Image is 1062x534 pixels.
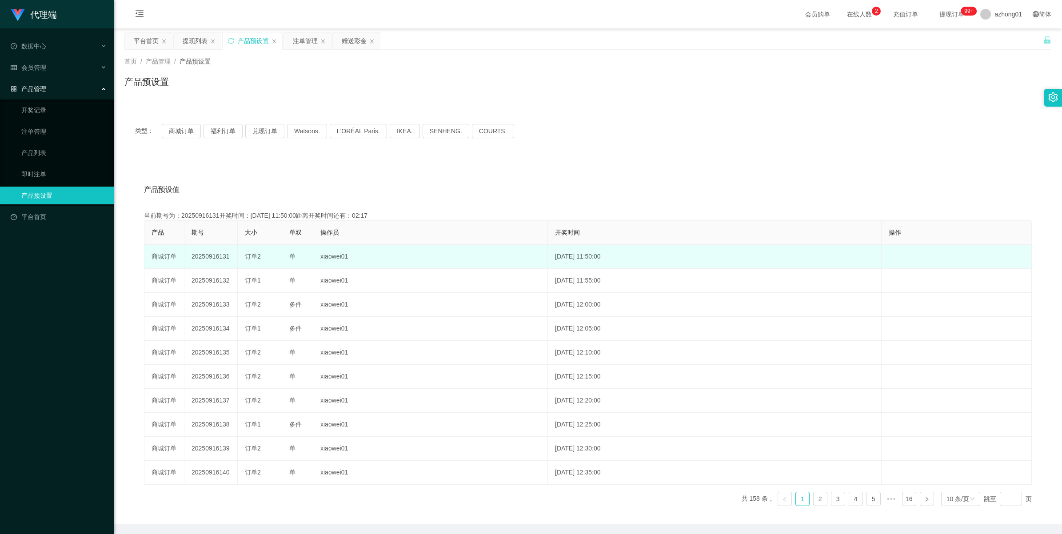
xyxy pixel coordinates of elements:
[124,58,137,65] span: 首页
[313,365,548,389] td: xiaowei01
[330,124,387,138] button: L'ORÉAL Paris.
[946,492,969,506] div: 10 条/页
[245,421,261,428] span: 订单1
[984,492,1032,506] div: 跳至 页
[313,245,548,269] td: xiaowei01
[140,58,142,65] span: /
[184,269,238,293] td: 20250916132
[289,229,302,236] span: 单双
[134,32,159,49] div: 平台首页
[884,492,898,506] span: •••
[11,43,46,50] span: 数据中心
[144,413,184,437] td: 商城订单
[320,229,339,236] span: 操作员
[472,124,514,138] button: COURTS.
[313,389,548,413] td: xiaowei01
[289,397,295,404] span: 单
[796,492,809,506] a: 1
[144,365,184,389] td: 商城订单
[889,11,922,17] span: 充值订单
[144,341,184,365] td: 商城订单
[184,413,238,437] td: 20250916138
[238,32,269,49] div: 产品预设置
[548,317,882,341] td: [DATE] 12:05:00
[271,39,277,44] i: 图标: close
[782,497,787,502] i: 图标: left
[795,492,810,506] li: 1
[842,11,876,17] span: 在线人数
[313,461,548,485] td: xiaowei01
[124,0,155,29] i: 图标: menu-fold
[849,492,862,506] a: 4
[289,253,295,260] span: 单
[289,445,295,452] span: 单
[289,277,295,284] span: 单
[144,245,184,269] td: 商城订单
[146,58,171,65] span: 产品管理
[1048,92,1058,102] i: 图标: setting
[320,39,326,44] i: 图标: close
[184,389,238,413] td: 20250916137
[135,124,162,138] span: 类型：
[11,43,17,49] i: 图标: check-circle-o
[11,9,25,21] img: logo.9652507e.png
[831,492,845,506] a: 3
[935,11,969,17] span: 提现订单
[11,208,107,226] a: 图标: dashboard平台首页
[11,86,17,92] i: 图标: appstore-o
[293,32,318,49] div: 注单管理
[814,492,827,506] a: 2
[289,373,295,380] span: 单
[174,58,176,65] span: /
[1043,36,1051,44] i: 图标: unlock
[228,38,234,44] i: 图标: sync
[184,437,238,461] td: 20250916139
[289,469,295,476] span: 单
[30,0,57,29] h1: 代理端
[548,389,882,413] td: [DATE] 12:20:00
[548,461,882,485] td: [DATE] 12:35:00
[204,124,243,138] button: 福利订单
[152,229,164,236] span: 产品
[831,492,845,506] li: 3
[144,269,184,293] td: 商城订单
[144,293,184,317] td: 商城订单
[11,64,17,71] i: 图标: table
[423,124,469,138] button: SENHENG.
[21,123,107,140] a: 注单管理
[867,492,880,506] a: 5
[313,293,548,317] td: xiaowei01
[313,413,548,437] td: xiaowei01
[184,317,238,341] td: 20250916134
[184,245,238,269] td: 20250916131
[245,124,284,138] button: 兑现订单
[902,492,916,506] li: 16
[872,7,881,16] sup: 2
[813,492,827,506] li: 2
[313,341,548,365] td: xiaowei01
[875,7,878,16] p: 2
[144,317,184,341] td: 商城订单
[11,85,46,92] span: 产品管理
[313,317,548,341] td: xiaowei01
[245,397,261,404] span: 订单2
[548,293,882,317] td: [DATE] 12:00:00
[183,32,208,49] div: 提现列表
[548,245,882,269] td: [DATE] 11:50:00
[548,269,882,293] td: [DATE] 11:55:00
[144,389,184,413] td: 商城订单
[210,39,216,44] i: 图标: close
[144,461,184,485] td: 商城订单
[287,124,327,138] button: Watsons.
[184,341,238,365] td: 20250916135
[548,437,882,461] td: [DATE] 12:30:00
[289,301,302,308] span: 多件
[124,75,169,88] h1: 产品预设置
[21,101,107,119] a: 开奖记录
[192,229,204,236] span: 期号
[924,497,930,502] i: 图标: right
[742,492,774,506] li: 共 158 条，
[21,165,107,183] a: 即时注单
